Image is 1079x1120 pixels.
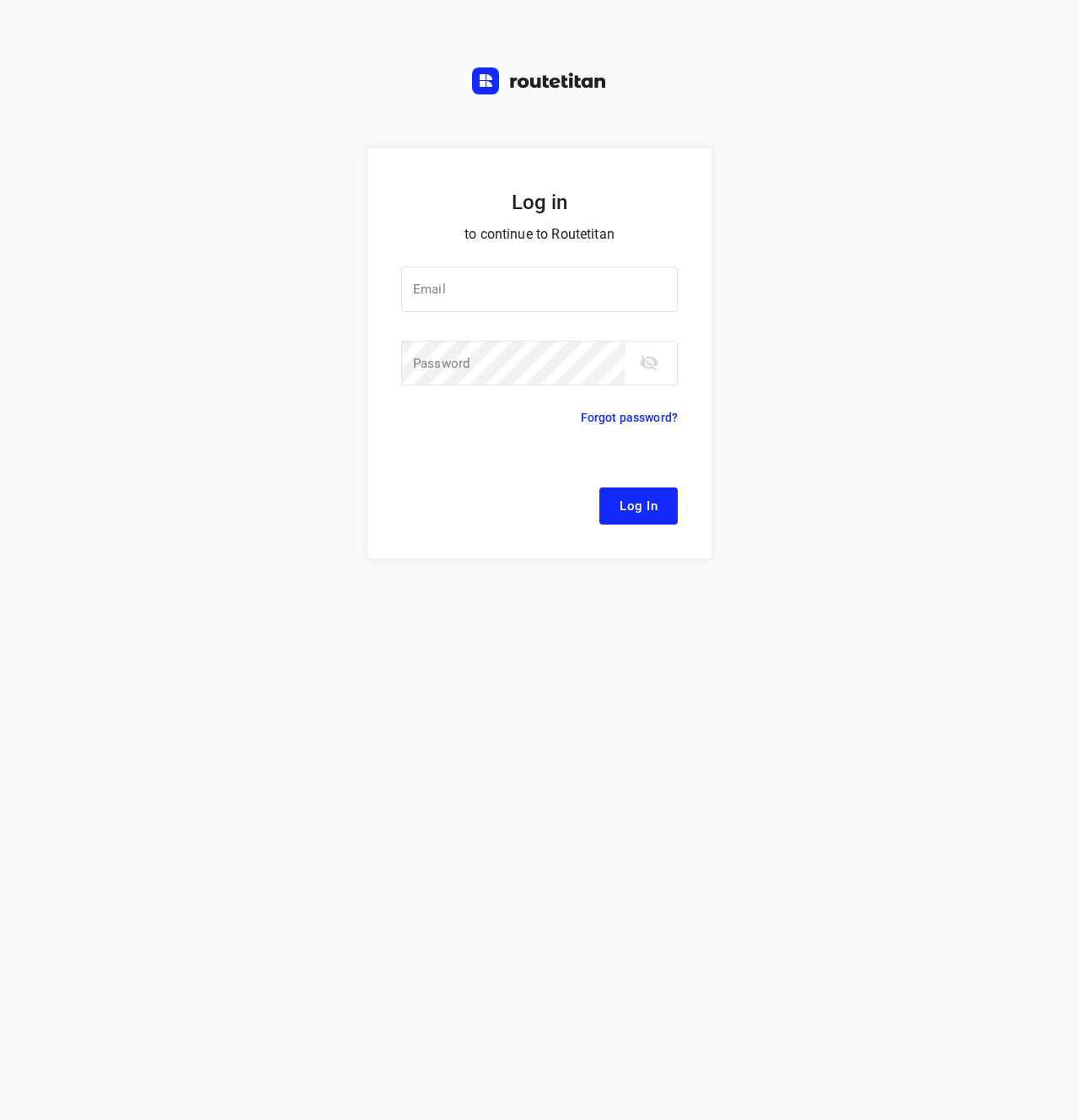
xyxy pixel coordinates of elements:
[581,407,678,428] p: Forgot password?
[472,67,607,94] img: Routetitan
[632,346,666,380] button: toggle password visibility
[599,487,678,525] button: Log In
[401,189,678,216] h5: Log in
[620,495,658,517] span: Log In
[401,223,678,246] p: to continue to Routetitan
